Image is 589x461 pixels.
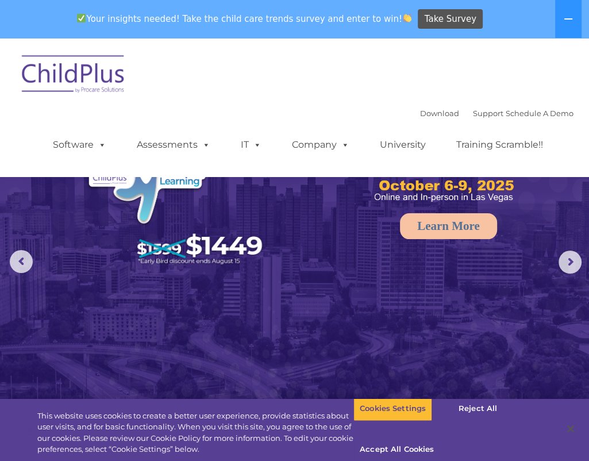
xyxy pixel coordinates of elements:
[506,109,573,118] a: Schedule A Demo
[558,416,583,441] button: Close
[400,213,497,239] a: Learn More
[418,9,483,29] a: Take Survey
[41,133,118,156] a: Software
[403,14,411,22] img: 👏
[420,109,459,118] a: Download
[280,133,361,156] a: Company
[37,410,353,455] div: This website uses cookies to create a better user experience, provide statistics about user visit...
[368,133,437,156] a: University
[442,397,514,421] button: Reject All
[77,14,86,22] img: ✅
[445,133,555,156] a: Training Scramble!!
[425,9,476,29] span: Take Survey
[229,133,273,156] a: IT
[473,109,503,118] a: Support
[16,47,131,105] img: ChildPlus by Procare Solutions
[353,397,432,421] button: Cookies Settings
[420,109,573,118] font: |
[72,7,417,30] span: Your insights needed! Take the child care trends survey and enter to win!
[125,133,222,156] a: Assessments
